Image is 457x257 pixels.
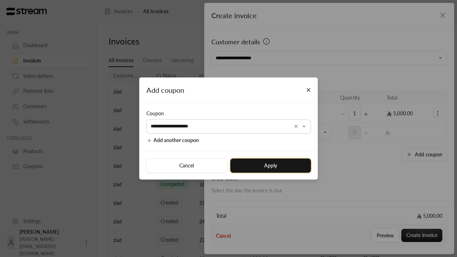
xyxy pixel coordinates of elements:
button: Cancel [146,158,227,173]
button: Apply [230,158,311,173]
button: Clear [292,122,300,131]
button: Open [300,122,308,131]
div: Coupon [146,110,311,117]
span: Add another coupon [154,137,199,143]
button: Close [302,84,315,96]
span: Add coupon [146,86,184,94]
